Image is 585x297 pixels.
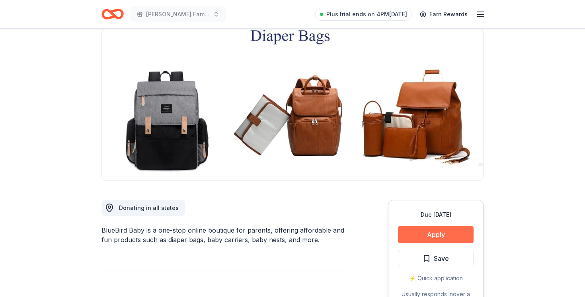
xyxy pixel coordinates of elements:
[102,29,483,181] img: Image for BlueBird Baby
[119,204,179,211] span: Donating in all states
[434,253,449,264] span: Save
[315,8,412,21] a: Plus trial ends on 4PM[DATE]
[398,210,474,219] div: Due [DATE]
[130,6,226,22] button: [PERSON_NAME] Family Community Picnic
[415,7,472,21] a: Earn Rewards
[398,226,474,243] button: Apply
[146,10,210,19] span: [PERSON_NAME] Family Community Picnic
[101,225,350,245] div: BlueBird Baby is a one-stop online boutique for parents, offering affordable and fun products suc...
[326,10,407,19] span: Plus trial ends on 4PM[DATE]
[398,250,474,267] button: Save
[398,274,474,283] div: ⚡️ Quick application
[101,5,124,23] a: Home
